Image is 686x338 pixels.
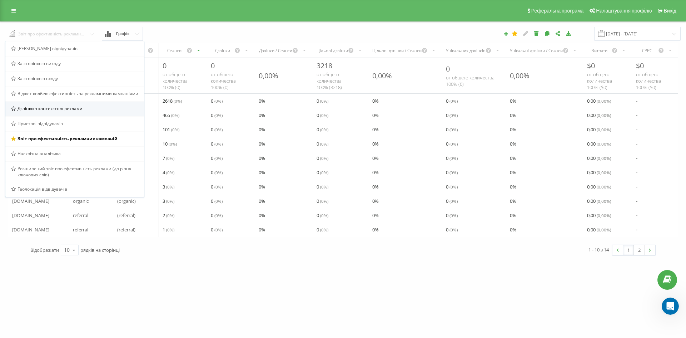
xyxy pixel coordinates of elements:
span: от общего количества 100% ( 3218 ) [317,71,342,90]
span: ( 0 %) [449,184,458,190]
span: ( 0 %) [214,112,223,118]
span: 0 % [372,139,379,148]
div: 0,00% [372,71,392,80]
span: 0 % [510,211,516,220]
div: COFFEE говорит… [6,170,137,205]
span: ( 0 %) [320,227,328,232]
span: Великолепно [84,133,94,143]
button: go back [5,4,18,18]
span: 0,00 [587,97,611,105]
span: 2 [163,211,174,220]
span: 0 % [259,139,265,148]
div: Унікальних дзвінків [446,48,486,54]
span: Наскрізна аналітика [18,151,61,157]
div: Доброго дня!Уточнюю інформацію у відповідального менеджера [6,205,117,242]
span: Реферальна програма [531,8,584,14]
span: 0 [446,111,458,119]
i: Створити звіт [503,31,508,36]
span: Геолокація відвідувачів [18,186,67,192]
span: ( 0 %) [449,170,458,175]
span: 0 [446,168,458,177]
span: Ужасно [17,133,27,143]
span: 0 % [372,211,379,220]
img: Profile image for Fin [20,5,32,17]
span: ( 0 %) [214,212,223,218]
i: Копіювати звіт [544,31,550,36]
span: ( 0 %) [449,198,458,204]
span: 0 [446,225,458,234]
span: organic [73,197,89,205]
div: Допоможіть користувачеві [PERSON_NAME] зрозуміти, як він справляється: [6,82,117,112]
span: ( 0 %) [320,155,328,161]
span: Плохо [34,133,44,143]
span: ( 0,00 %) [597,212,611,218]
span: 0 % [259,154,265,162]
span: ( 0 %) [214,227,223,232]
span: referral [73,211,88,220]
span: [DOMAIN_NAME] [12,211,49,220]
i: Завантажити звіт [566,31,572,36]
span: ( 0 %) [449,112,458,118]
div: Добрий день! Йшов четвертий день.... Ніхто так і не зв'язався з нами [31,174,131,195]
span: 0 % [510,125,516,134]
span: ( 0 %) [169,141,177,147]
p: Наша команда также может помочь [35,8,110,19]
span: 0 [211,225,223,234]
span: (organic) [117,197,136,205]
span: 0 % [259,211,265,220]
span: ( 0 %) [320,198,328,204]
span: 0,00 [587,125,611,134]
span: (referral) [117,211,135,220]
span: Отлично [68,133,78,143]
span: 0,00 [587,111,611,119]
span: ( 0 %) [166,198,174,204]
span: ( 0,00 %) [597,112,611,118]
span: Відображати [30,247,59,253]
span: 3 [163,182,174,191]
span: ( 0,00 %) [597,155,611,161]
div: 11 сентября [6,160,137,170]
span: ( 0 %) [449,98,458,104]
div: 0,00% [510,71,530,80]
span: Налаштування профілю [596,8,652,14]
button: Главная [112,4,125,18]
span: ( 0,00 %) [597,98,611,104]
span: ( 0 %) [166,155,174,161]
span: ( 0 %) [449,141,458,147]
span: 0 [317,154,328,162]
span: ( 0 %) [166,184,174,190]
span: ( 0 %) [214,98,223,104]
span: - [636,139,637,148]
span: - [636,197,637,205]
a: 2 [634,245,645,255]
span: 0 % [510,97,516,105]
span: 0 [163,61,166,70]
span: 0 [317,97,328,105]
span: ( 0 %) [214,184,223,190]
span: 0 [211,197,223,205]
span: $ 0 [636,61,644,70]
span: ( 0 %) [320,141,328,147]
div: Fin говорит… [6,112,137,160]
span: 0 [446,125,458,134]
span: от общего количества 100% ( 0 ) [211,71,236,90]
span: 0 % [510,225,516,234]
span: 0 [211,154,223,162]
span: OK [51,133,61,143]
span: 10 [163,139,177,148]
span: рядків на сторінці [80,247,120,253]
span: 0 % [372,154,379,162]
span: ( 0 %) [449,155,458,161]
span: 0 [317,111,328,119]
i: Поділитися налаштуваннями звіту [555,31,561,36]
span: 0 [211,125,223,134]
span: - [636,182,637,191]
span: ( 0 %) [214,170,223,175]
span: 0 [446,139,458,148]
span: 0,00 [587,168,611,177]
span: 2618 [163,97,182,105]
span: 0 [211,182,223,191]
span: ( 0 %) [166,212,174,218]
span: 0 [211,211,223,220]
iframe: Intercom live chat [662,298,679,315]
